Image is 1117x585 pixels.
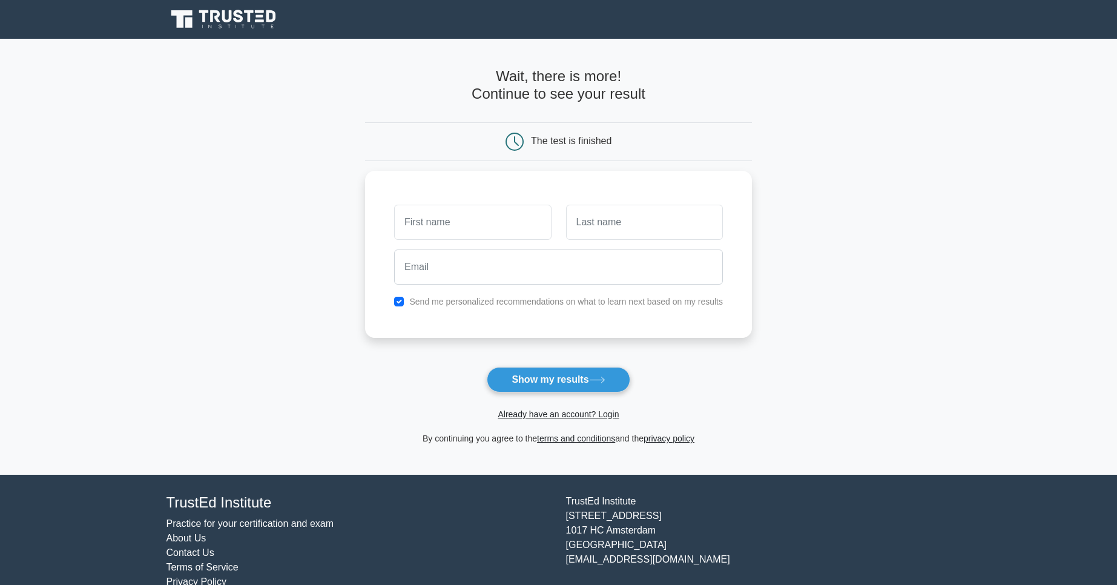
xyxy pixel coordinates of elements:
a: Already have an account? Login [498,409,619,419]
div: The test is finished [531,136,611,146]
a: privacy policy [644,434,694,443]
input: Email [394,250,723,285]
a: Terms of Service [166,562,239,572]
a: Contact Us [166,547,214,558]
input: Last name [566,205,723,240]
h4: Wait, there is more! Continue to see your result [365,68,752,103]
h4: TrustEd Institute [166,494,552,512]
div: By continuing you agree to the and the [358,431,759,446]
a: terms and conditions [537,434,615,443]
a: About Us [166,533,206,543]
button: Show my results [487,367,630,392]
input: First name [394,205,551,240]
label: Send me personalized recommendations on what to learn next based on my results [409,297,723,306]
a: Practice for your certification and exam [166,518,334,529]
